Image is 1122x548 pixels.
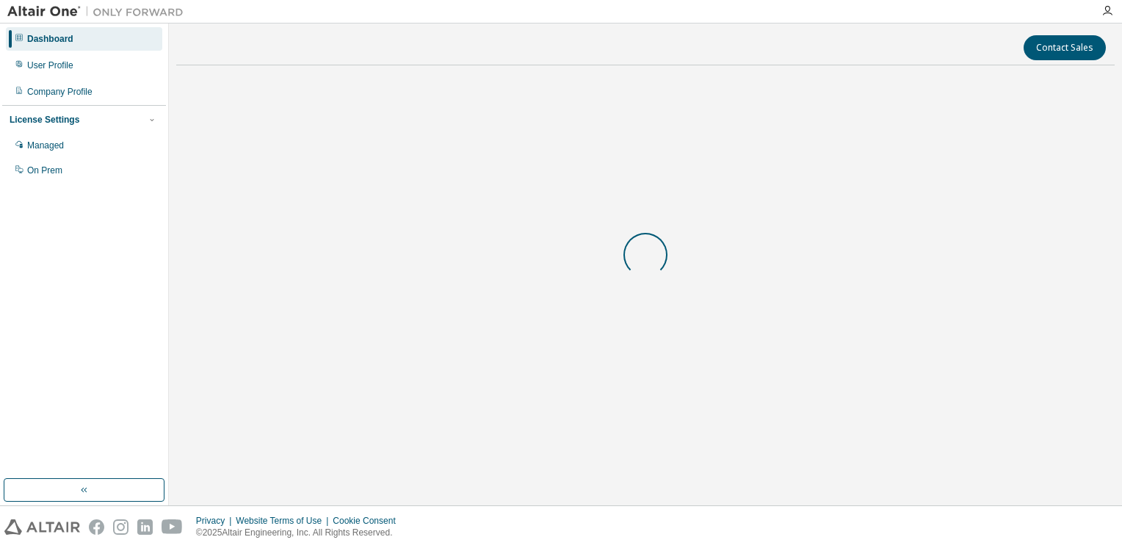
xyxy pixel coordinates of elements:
div: Managed [27,140,64,151]
img: Altair One [7,4,191,19]
div: Company Profile [27,86,93,98]
div: License Settings [10,114,79,126]
img: linkedin.svg [137,519,153,535]
img: altair_logo.svg [4,519,80,535]
img: instagram.svg [113,519,129,535]
div: Website Terms of Use [236,515,333,527]
button: Contact Sales [1024,35,1106,60]
div: Dashboard [27,33,73,45]
img: facebook.svg [89,519,104,535]
div: On Prem [27,165,62,176]
div: User Profile [27,60,73,71]
img: youtube.svg [162,519,183,535]
p: © 2025 Altair Engineering, Inc. All Rights Reserved. [196,527,405,539]
div: Cookie Consent [333,515,404,527]
div: Privacy [196,515,236,527]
